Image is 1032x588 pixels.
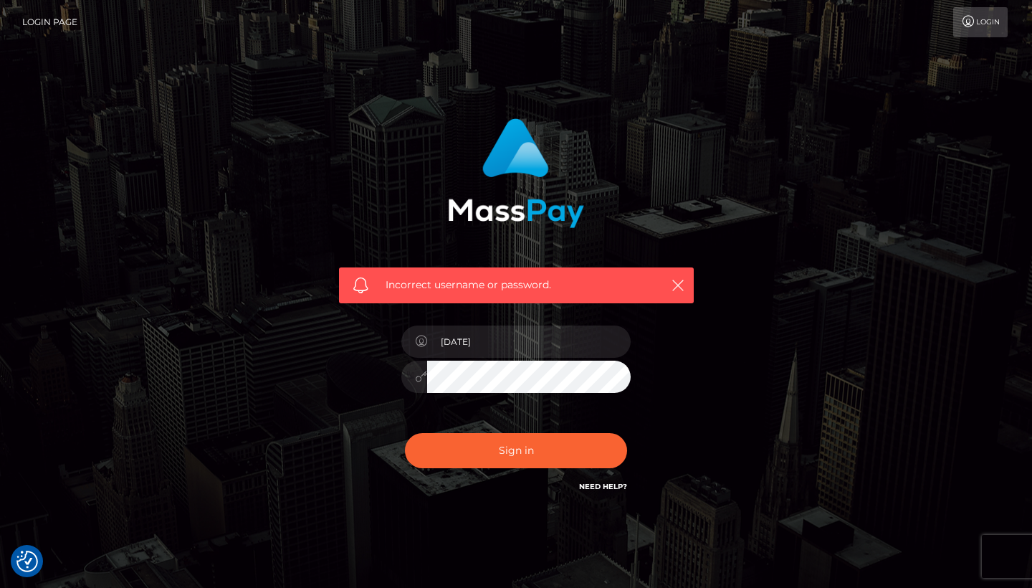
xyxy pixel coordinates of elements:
span: Incorrect username or password. [386,278,647,293]
button: Sign in [405,433,627,468]
a: Login [953,7,1008,37]
input: Username... [427,326,631,358]
button: Consent Preferences [16,551,38,572]
img: MassPay Login [448,118,584,228]
a: Login Page [22,7,77,37]
a: Need Help? [579,482,627,491]
img: Revisit consent button [16,551,38,572]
